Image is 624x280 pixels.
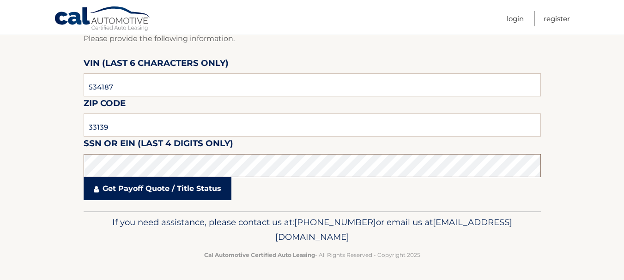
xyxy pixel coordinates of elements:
a: Cal Automotive [54,6,151,33]
label: Zip Code [84,96,126,113]
a: Get Payoff Quote / Title Status [84,177,231,200]
span: [PHONE_NUMBER] [294,217,376,227]
p: If you need assistance, please contact us at: or email us at [90,215,535,244]
label: VIN (last 6 characters only) [84,56,229,73]
p: - All Rights Reserved - Copyright 2025 [90,250,535,260]
a: Register [544,11,570,26]
strong: Cal Automotive Certified Auto Leasing [204,251,315,258]
p: Please provide the following information. [84,32,541,45]
a: Login [507,11,524,26]
label: SSN or EIN (last 4 digits only) [84,137,233,154]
